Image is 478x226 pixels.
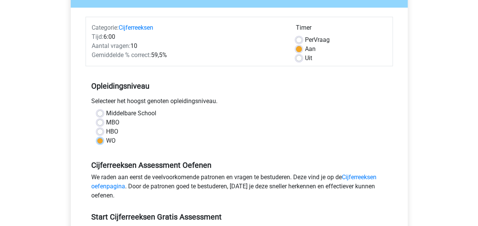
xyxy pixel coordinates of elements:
[91,78,387,94] h5: Opleidingsniveau
[106,136,116,145] label: WO
[86,97,393,109] div: Selecteer het hoogst genoten opleidingsniveau.
[305,35,330,45] label: Vraag
[305,45,316,54] label: Aan
[106,109,156,118] label: Middelbare School
[305,36,314,43] span: Per
[106,127,118,136] label: HBO
[119,24,153,31] a: Cijferreeksen
[92,51,151,59] span: Gemiddelde % correct:
[86,51,290,60] div: 59,5%
[86,32,290,41] div: 6:00
[92,33,103,40] span: Tijd:
[86,173,393,203] div: We raden aan eerst de veelvoorkomende patronen en vragen te bestuderen. Deze vind je op de . Door...
[106,118,119,127] label: MBO
[92,24,119,31] span: Categorie:
[296,23,387,35] div: Timer
[91,161,387,170] h5: Cijferreeksen Assessment Oefenen
[305,54,312,63] label: Uit
[86,41,290,51] div: 10
[92,42,130,49] span: Aantal vragen:
[91,212,387,221] h5: Start Cijferreeksen Gratis Assessment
